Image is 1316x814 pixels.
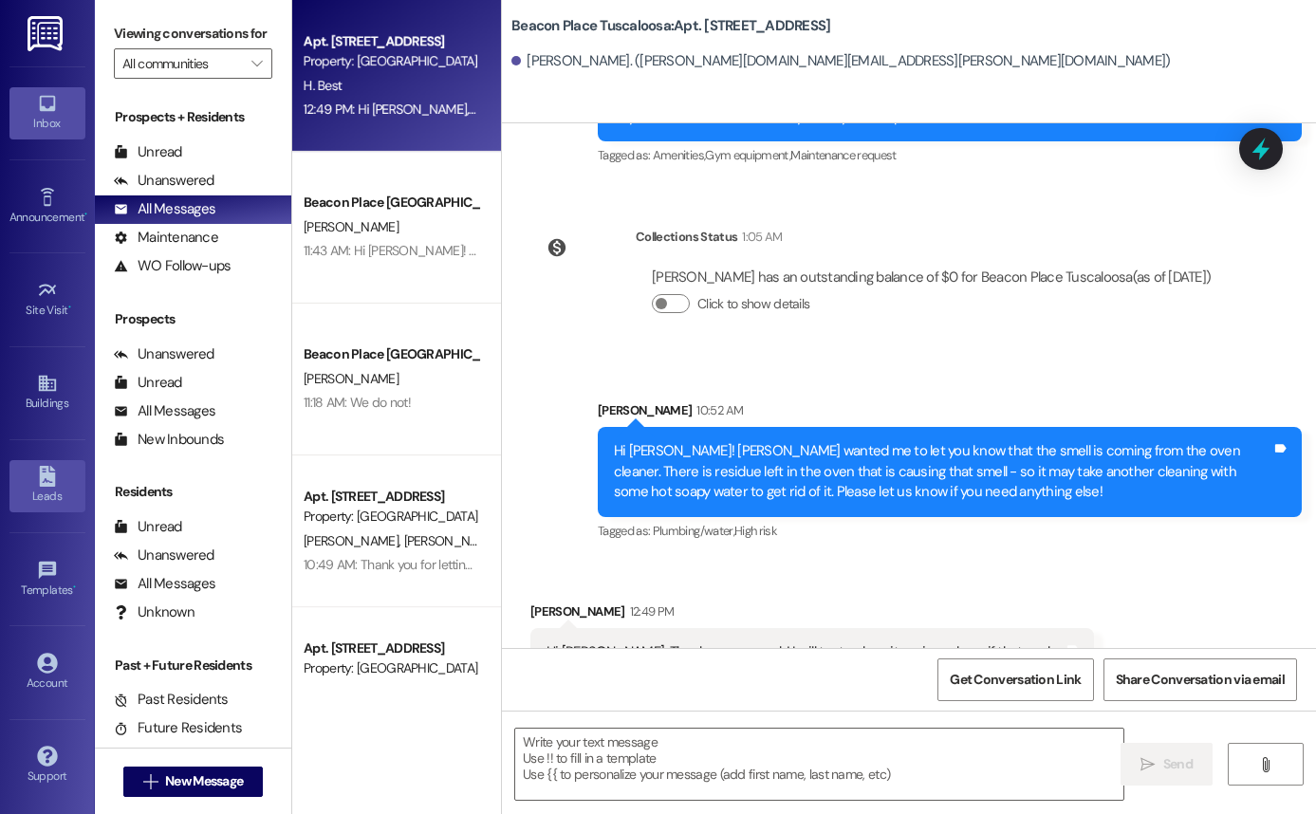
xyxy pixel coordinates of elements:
div: Unknown [114,602,195,622]
span: [PERSON_NAME] [404,532,499,549]
div: Past Residents [114,690,229,710]
button: Send [1121,743,1213,786]
i:  [143,774,158,789]
div: 12:49 PM [625,601,675,621]
span: [PERSON_NAME] [304,532,404,549]
div: Collections Status [636,227,737,247]
img: ResiDesk Logo [28,16,66,51]
a: Support [9,740,85,791]
div: Property: [GEOGRAPHIC_DATA] [GEOGRAPHIC_DATA] [304,658,479,678]
div: Hi [PERSON_NAME], Thank you so much! I will try to clean it again and see if that works. [547,642,1064,662]
div: [PERSON_NAME] has an outstanding balance of $0 for Beacon Place Tuscaloosa (as of [DATE]) [652,268,1211,287]
div: Unread [114,373,182,393]
i:  [1140,757,1155,772]
div: New Inbounds [114,430,224,450]
button: Get Conversation Link [937,658,1093,701]
div: Future Residents [114,718,242,738]
div: 10:52 AM [692,400,743,420]
div: 12:49 PM: Hi [PERSON_NAME], Thank you so much! I will try to clean it again and see if that works. [304,101,835,118]
div: Property: [GEOGRAPHIC_DATA] [GEOGRAPHIC_DATA] [304,51,479,71]
i:  [251,56,262,71]
label: Viewing conversations for [114,19,272,48]
b: Beacon Place Tuscaloosa: Apt. [STREET_ADDRESS] [511,16,830,36]
span: Plumbing/water , [653,523,734,539]
input: All communities [122,48,242,79]
i:  [1258,757,1272,772]
div: Prospects + Residents [95,107,291,127]
span: High risk [734,523,777,539]
a: Buildings [9,367,85,418]
button: Share Conversation via email [1103,658,1297,701]
div: [PERSON_NAME] [530,601,1094,628]
div: Maintenance [114,228,218,248]
a: Account [9,647,85,698]
div: Beacon Place [GEOGRAPHIC_DATA] Prospect [304,344,479,364]
div: Tagged as: [598,517,1302,545]
div: Apt. [STREET_ADDRESS] [304,638,479,658]
a: Inbox [9,87,85,139]
div: All Messages [114,574,215,594]
span: Maintenance request [790,147,897,163]
button: New Message [123,767,264,797]
span: [PERSON_NAME] [304,370,399,387]
div: Unread [114,142,182,162]
div: All Messages [114,401,215,421]
span: New Message [165,771,243,791]
div: WO Follow-ups [114,256,231,276]
span: Amenities , [653,147,706,163]
div: [PERSON_NAME]. ([PERSON_NAME][DOMAIN_NAME][EMAIL_ADDRESS][PERSON_NAME][DOMAIN_NAME]) [511,51,1170,71]
div: Property: [GEOGRAPHIC_DATA] [GEOGRAPHIC_DATA] [304,507,479,527]
div: Unanswered [114,171,214,191]
span: • [84,208,87,221]
div: Tagged as: [598,141,1302,169]
a: Leads [9,460,85,511]
div: Unread [114,517,182,537]
div: Beacon Place [GEOGRAPHIC_DATA] Prospect [304,193,479,213]
div: Hi [PERSON_NAME]! [PERSON_NAME] wanted me to let you know that the smell is coming from the oven ... [614,441,1271,502]
div: All Messages [114,199,215,219]
span: Gym equipment , [705,147,790,163]
div: Apt. [STREET_ADDRESS] [304,31,479,51]
a: Site Visit • [9,274,85,325]
a: Templates • [9,554,85,605]
div: Apt. [STREET_ADDRESS] [304,487,479,507]
span: • [68,301,71,314]
span: Send [1163,754,1193,774]
label: Click to show details [697,294,809,314]
div: 11:18 AM: We do not! [304,394,411,411]
div: Unanswered [114,344,214,364]
div: Prospects [95,309,291,329]
div: Residents [95,482,291,502]
div: 10:49 AM: Thank you for letting me know. I will see you then. [304,556,628,573]
span: H. Best [304,77,342,94]
div: 1:05 AM [737,227,782,247]
span: [PERSON_NAME] [304,218,399,235]
div: [PERSON_NAME] [598,400,1302,427]
span: Share Conversation via email [1116,670,1285,690]
div: Unanswered [114,546,214,565]
span: • [73,581,76,594]
div: Past + Future Residents [95,656,291,675]
span: Get Conversation Link [950,670,1081,690]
